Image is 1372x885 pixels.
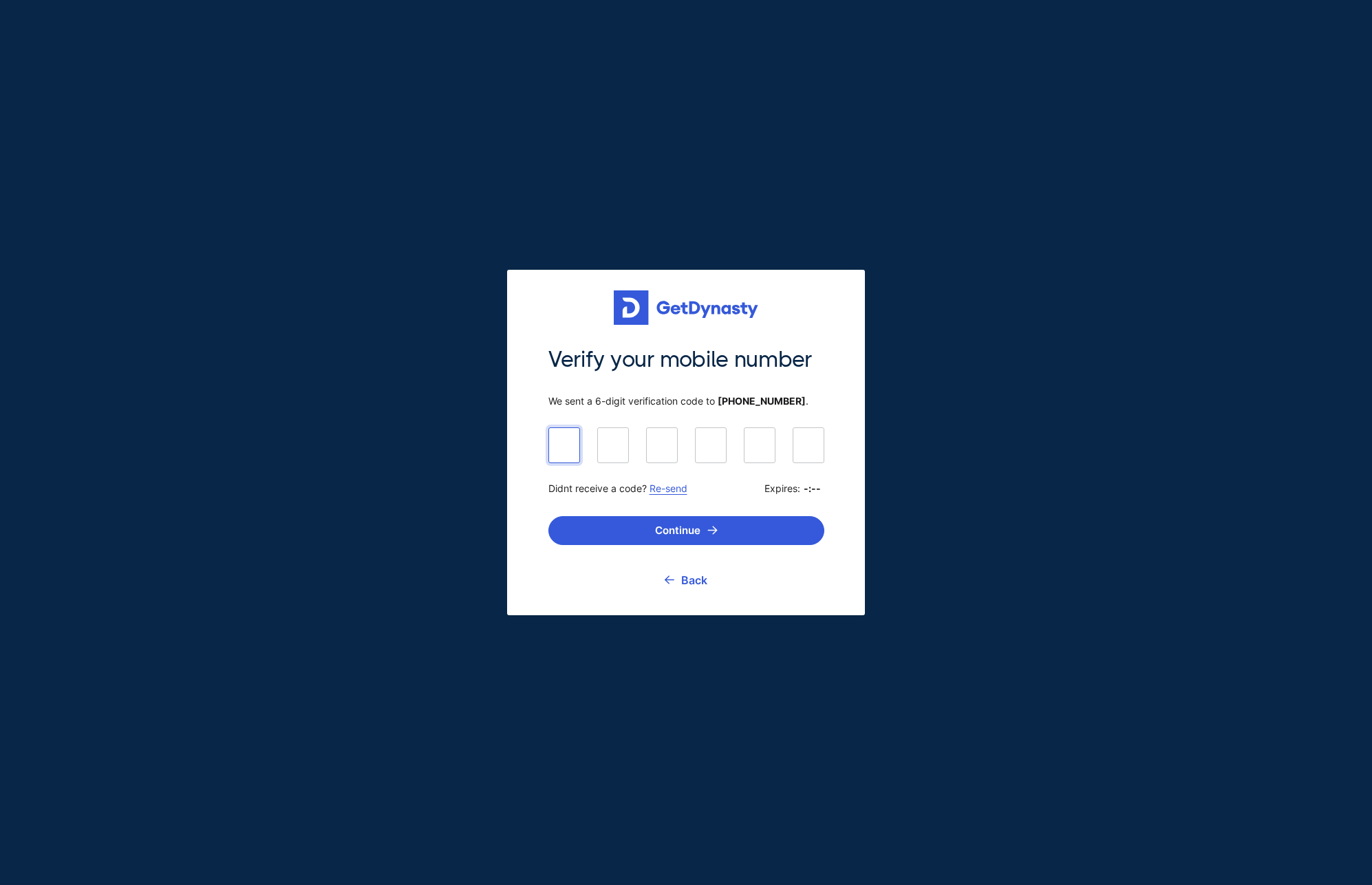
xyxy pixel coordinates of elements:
[650,482,687,494] a: Re-send
[548,395,824,407] span: We sent a 6-digit verification code to .
[718,395,806,407] b: [PHONE_NUMBER]
[548,482,687,495] span: Didnt receive a code?
[548,516,824,545] button: Continue
[614,290,758,325] img: Get started for free with Dynasty Trust Company
[548,345,824,374] span: Verify your mobile number
[804,482,824,495] b: -:--
[764,482,824,495] span: Expires:
[665,563,707,597] a: Back
[665,575,674,584] img: go back icon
